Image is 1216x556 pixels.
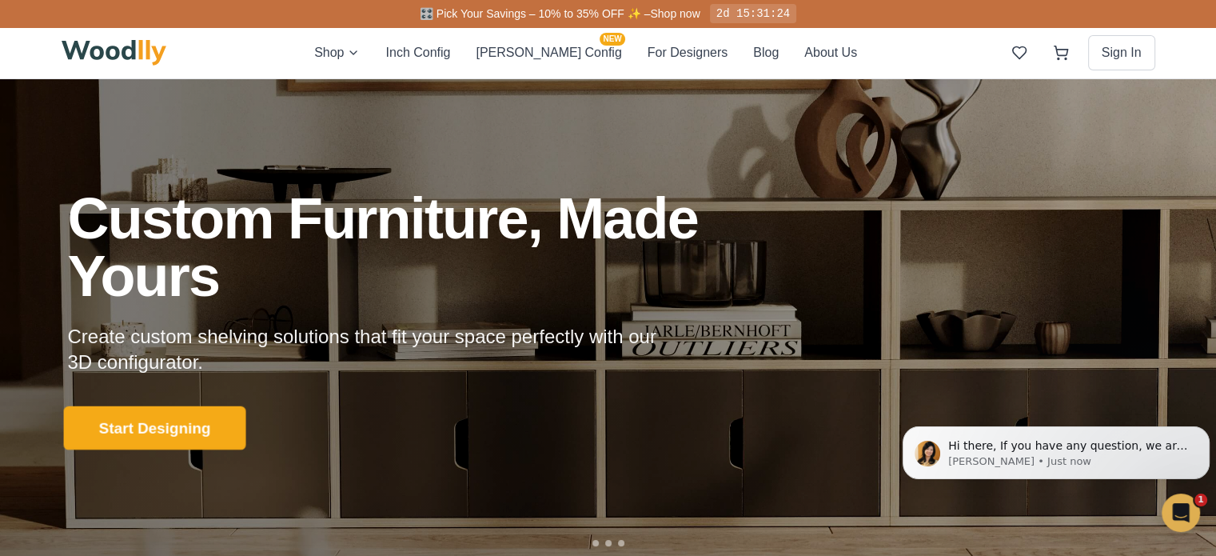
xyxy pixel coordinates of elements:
iframe: Intercom notifications message [896,393,1216,513]
button: Sign In [1088,35,1155,70]
button: For Designers [648,42,728,63]
span: NEW [600,33,624,46]
button: [PERSON_NAME] ConfigNEW [476,42,621,63]
button: About Us [804,42,857,63]
button: Shop [314,42,360,63]
button: Start Designing [63,406,245,450]
div: 2d 15:31:24 [710,4,796,23]
button: Inch Config [385,42,450,63]
span: 1 [1194,494,1207,506]
a: Shop now [650,7,700,20]
button: Blog [753,42,779,63]
h1: Custom Furniture, Made Yours [68,190,784,305]
iframe: Intercom live chat [1162,494,1200,532]
p: Create custom shelving solutions that fit your space perfectly with our 3D configurator. [68,324,682,375]
span: 🎛️ Pick Your Savings – 10% to 35% OFF ✨ – [420,7,650,20]
img: Woodlly [62,40,167,66]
